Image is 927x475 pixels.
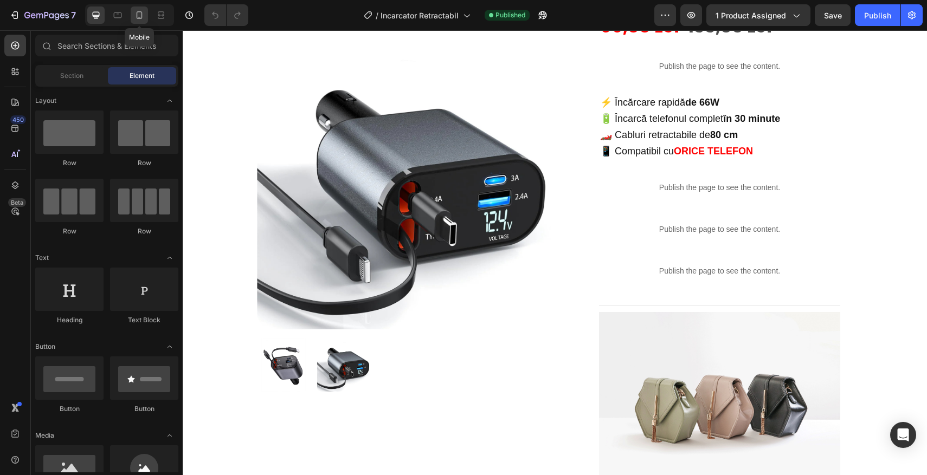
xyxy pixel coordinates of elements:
[35,253,49,263] span: Text
[416,193,658,205] p: Publish the page to see the content.
[417,67,537,77] span: ⚡️ Încărcare rapidă
[10,115,26,124] div: 450
[503,67,537,77] strong: de 66W
[161,427,178,444] span: Toggle open
[890,422,916,448] div: Open Intercom Messenger
[417,83,597,94] span: 🔋 Încarcă telefonul complet
[540,83,597,94] strong: în 30 minute
[110,158,178,168] div: Row
[716,10,786,21] span: 1 product assigned
[381,10,459,21] span: Incarcator Retractabil
[35,158,104,168] div: Row
[417,99,555,110] span: 🏎️ Cabluri retractabile de
[161,249,178,266] span: Toggle open
[824,11,842,20] span: Save
[35,35,178,56] input: Search Sections & Elements
[706,4,810,26] button: 1 product assigned
[35,96,56,106] span: Layout
[35,431,54,440] span: Media
[35,226,104,236] div: Row
[855,4,900,26] button: Publish
[110,404,178,414] div: Button
[527,99,555,110] strong: 80 cm
[416,30,658,42] p: Publish the page to see the content.
[110,226,178,236] div: Row
[495,10,525,20] span: Published
[815,4,851,26] button: Save
[416,152,658,163] p: Publish the page to see the content.
[35,404,104,414] div: Button
[110,315,178,325] div: Text Block
[35,342,55,352] span: Button
[161,92,178,109] span: Toggle open
[71,9,76,22] p: 7
[864,10,891,21] div: Publish
[204,4,248,26] div: Undo/Redo
[491,115,570,126] strong: ORICE TELEFON
[376,10,378,21] span: /
[416,235,658,246] p: Publish the page to see the content.
[417,115,491,126] span: 📱 Compatibil cu
[4,4,81,26] button: 7
[130,71,154,81] span: Element
[35,315,104,325] div: Heading
[60,71,83,81] span: Section
[8,198,26,207] div: Beta
[183,30,927,475] iframe: Design area
[161,338,178,355] span: Toggle open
